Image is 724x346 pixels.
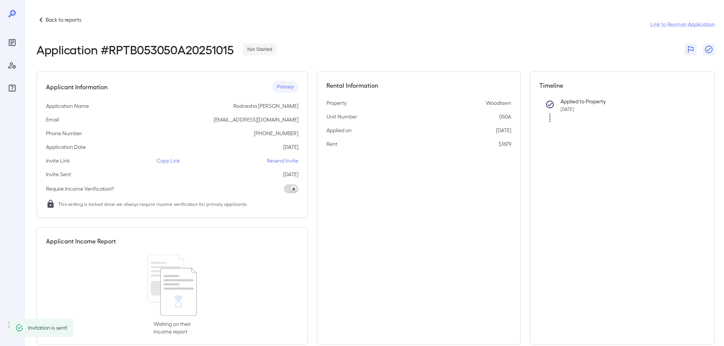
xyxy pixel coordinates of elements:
[6,82,18,94] div: FAQ
[650,21,715,28] a: Link to Resman Application
[499,140,511,148] p: $1679
[154,320,191,335] p: Waiting on their income report
[254,130,298,137] p: [PHONE_NUMBER]
[46,171,71,178] p: Invite Sent
[486,99,511,107] p: Woodlawn
[326,99,347,107] p: Property
[46,16,81,24] p: Back to reports
[157,157,180,164] p: Copy Link
[561,106,574,112] span: [DATE]
[561,98,694,105] p: Applied to Property
[46,102,89,110] p: Application Name
[46,185,114,193] p: Require Income Verification?
[6,36,18,49] div: Reports
[214,116,298,123] p: [EMAIL_ADDRESS][DOMAIN_NAME]
[46,237,116,246] h5: Applicant Income Report
[58,200,248,208] span: This setting is locked since we always require income verification for primary applicants.
[283,143,298,151] p: [DATE]
[703,43,715,55] button: Close Report
[46,116,59,123] p: Email
[267,157,298,164] p: Resend Invite
[326,113,357,120] p: Unit Number
[6,319,18,331] div: Log Out
[326,81,511,90] h5: Rental Information
[242,46,277,53] span: Not Started
[28,321,67,335] div: Invitation is sent!
[272,84,298,91] span: Primary
[46,157,70,164] p: Invite Link
[283,171,298,178] p: [DATE]
[36,43,233,56] h2: Application # RPTB053050A20251015
[326,140,337,148] p: Rent
[46,82,108,92] h5: Applicant Information
[46,143,86,151] p: Application Date
[499,113,511,120] p: 050A
[6,59,18,71] div: Manage Users
[496,126,511,134] p: [DATE]
[326,126,352,134] p: Applied on
[539,81,706,90] h5: Timeline
[46,130,82,137] p: Phone Number
[233,102,298,110] p: Rodnesha [PERSON_NAME]
[684,43,697,55] button: Flag Report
